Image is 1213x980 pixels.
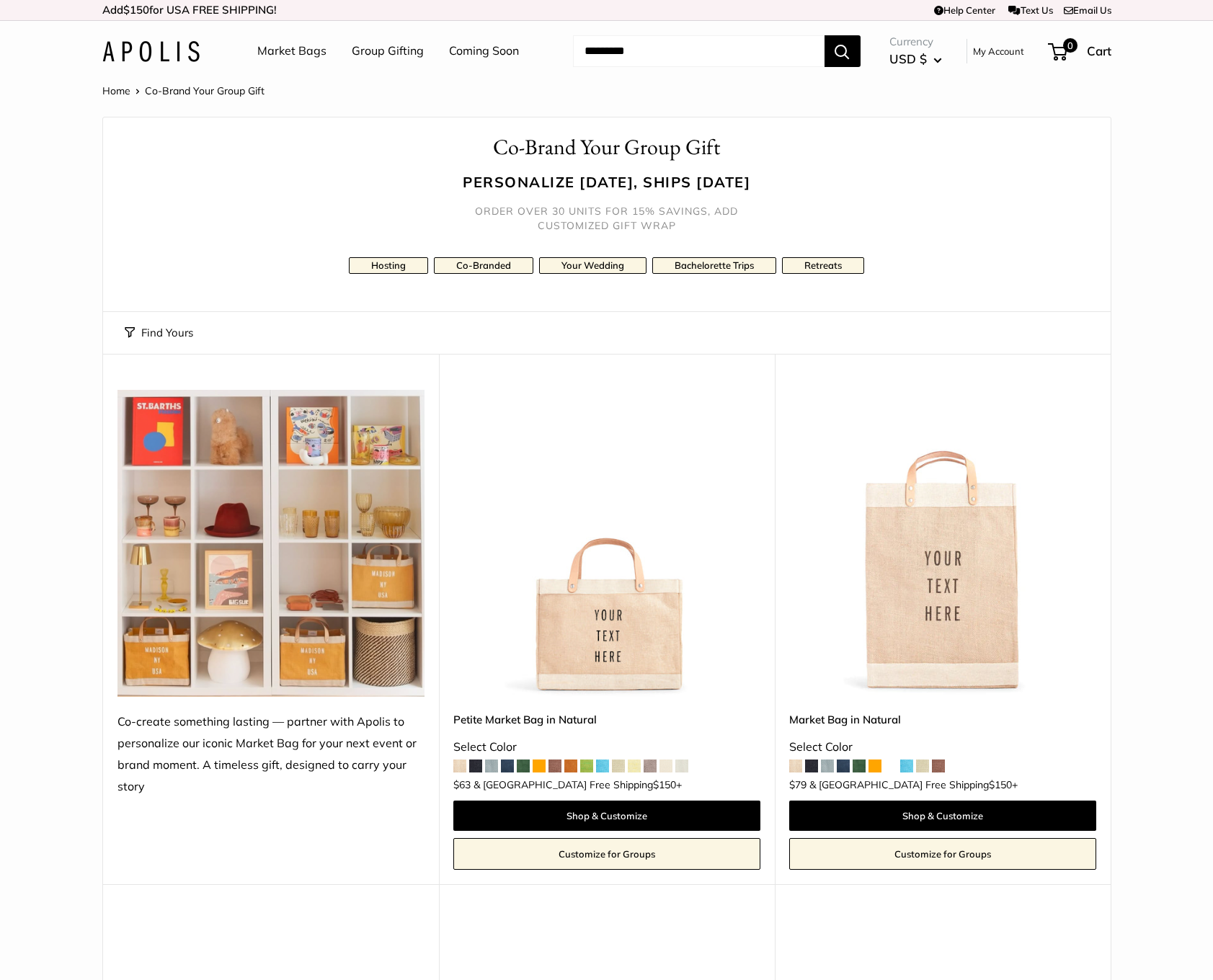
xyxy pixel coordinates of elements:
[453,778,471,791] span: $63
[789,778,807,791] span: $79
[453,736,760,758] div: Select Color
[453,711,760,728] a: Petite Market Bag in Natural
[1062,38,1077,53] span: 0
[352,40,424,62] a: Group Gifting
[102,84,130,97] a: Home
[825,35,861,67] button: Search
[102,81,265,100] nav: Breadcrumb
[257,40,326,62] a: Market Bags
[789,711,1096,728] a: Market Bag in Natural
[653,778,676,791] span: $150
[652,257,776,274] a: Bachelorette Trips
[782,257,864,274] a: Retreats
[934,4,995,16] a: Help Center
[789,736,1096,758] div: Select Color
[349,257,428,274] a: Hosting
[789,390,1096,697] img: Market Bag in Natural
[1064,4,1111,16] a: Email Us
[117,711,425,798] div: Co-create something lasting — partner with Apolis to personalize our iconic Market Bag for your n...
[102,41,200,62] img: Apolis
[453,390,760,697] img: Petite Market Bag in Natural
[453,838,760,870] a: Customize for Groups
[125,171,1089,192] h3: Personalize [DATE], ships [DATE]
[117,390,425,698] img: Co-create something lasting — partner with Apolis to personalize our iconic Market Bag for your n...
[145,84,265,97] span: Co-Brand Your Group Gift
[789,838,1096,870] a: Customize for Groups
[889,51,927,66] span: USD $
[453,390,760,697] a: Petite Market Bag in Naturaldescription_Effortless style that elevates every moment
[463,204,751,233] h5: Order over 30 units for 15% savings, add customized gift wrap
[989,778,1012,791] span: $150
[889,32,942,52] span: Currency
[539,257,647,274] a: Your Wedding
[1087,43,1111,58] span: Cart
[125,132,1089,163] h1: Co-Brand Your Group Gift
[123,3,149,17] span: $150
[453,801,760,831] a: Shop & Customize
[125,323,193,343] button: Find Yours
[789,801,1096,831] a: Shop & Customize
[889,48,942,71] button: USD $
[449,40,519,62] a: Coming Soon
[434,257,533,274] a: Co-Branded
[1049,40,1111,63] a: 0 Cart
[789,390,1096,697] a: Market Bag in NaturalMarket Bag in Natural
[573,35,825,67] input: Search...
[809,780,1018,790] span: & [GEOGRAPHIC_DATA] Free Shipping +
[973,43,1024,60] a: My Account
[1008,4,1052,16] a: Text Us
[474,780,682,790] span: & [GEOGRAPHIC_DATA] Free Shipping +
